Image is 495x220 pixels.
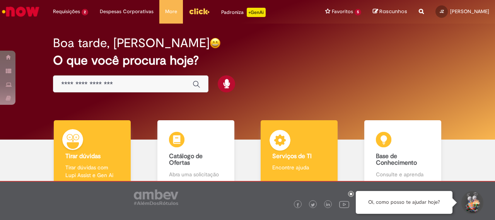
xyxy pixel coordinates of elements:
a: Catálogo de Ofertas Abra uma solicitação [144,120,248,187]
a: Tirar dúvidas Tirar dúvidas com Lupi Assist e Gen Ai [41,120,144,187]
a: Rascunhos [373,8,407,15]
div: Padroniza [221,8,266,17]
p: +GenAi [247,8,266,17]
b: Serviços de TI [272,152,312,160]
img: logo_footer_facebook.png [296,203,300,207]
span: Requisições [53,8,80,15]
span: Rascunhos [379,8,407,15]
div: Oi, como posso te ajudar hoje? [356,191,452,214]
a: Base de Conhecimento Consulte e aprenda [351,120,455,187]
span: 2 [82,9,88,15]
img: logo_footer_twitter.png [311,203,315,207]
button: Iniciar Conversa de Suporte [460,191,483,214]
p: Encontre ajuda [272,164,326,171]
p: Consulte e aprenda [376,171,430,178]
img: ServiceNow [1,4,41,19]
img: happy-face.png [210,38,221,49]
span: JZ [440,9,444,14]
img: logo_footer_youtube.png [339,199,349,209]
img: logo_footer_linkedin.png [326,203,330,207]
b: Tirar dúvidas [65,152,101,160]
span: More [165,8,177,15]
p: Abra uma solicitação [169,171,223,178]
b: Catálogo de Ofertas [169,152,203,167]
b: Base de Conhecimento [376,152,417,167]
p: Tirar dúvidas com Lupi Assist e Gen Ai [65,164,119,179]
img: click_logo_yellow_360x200.png [189,5,210,17]
span: Favoritos [332,8,353,15]
span: 5 [355,9,361,15]
h2: O que você procura hoje? [53,54,442,67]
h2: Boa tarde, [PERSON_NAME] [53,36,210,50]
img: logo_footer_ambev_rotulo_gray.png [134,189,178,205]
span: [PERSON_NAME] [450,8,489,15]
a: Serviços de TI Encontre ajuda [247,120,351,187]
span: Despesas Corporativas [100,8,154,15]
